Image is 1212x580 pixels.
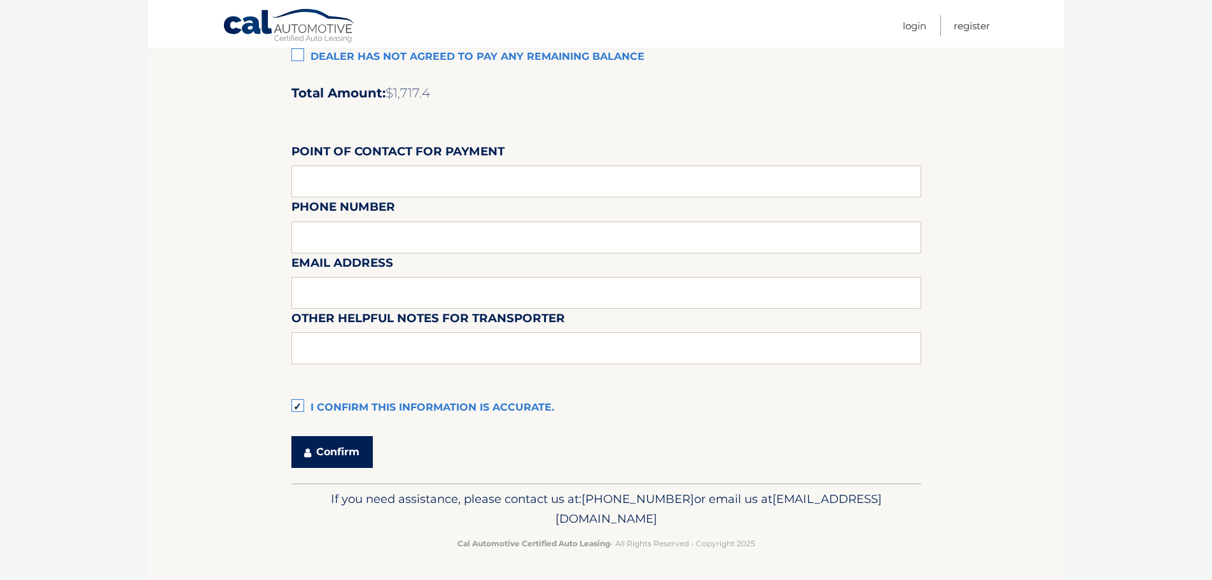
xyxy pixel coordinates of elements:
[291,436,373,468] button: Confirm
[386,85,430,101] span: $1,717.4
[223,8,356,45] a: Cal Automotive
[954,15,990,36] a: Register
[457,539,610,548] strong: Cal Automotive Certified Auto Leasing
[291,309,565,332] label: Other helpful notes for transporter
[582,492,694,506] span: [PHONE_NUMBER]
[291,45,921,70] label: Dealer has not agreed to pay any remaining balance
[903,15,926,36] a: Login
[300,489,913,530] p: If you need assistance, please contact us at: or email us at
[291,253,393,277] label: Email Address
[300,537,913,550] p: - All Rights Reserved - Copyright 2025
[291,142,505,166] label: Point of Contact for Payment
[291,395,921,421] label: I confirm this information is accurate.
[291,85,921,101] h2: Total Amount:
